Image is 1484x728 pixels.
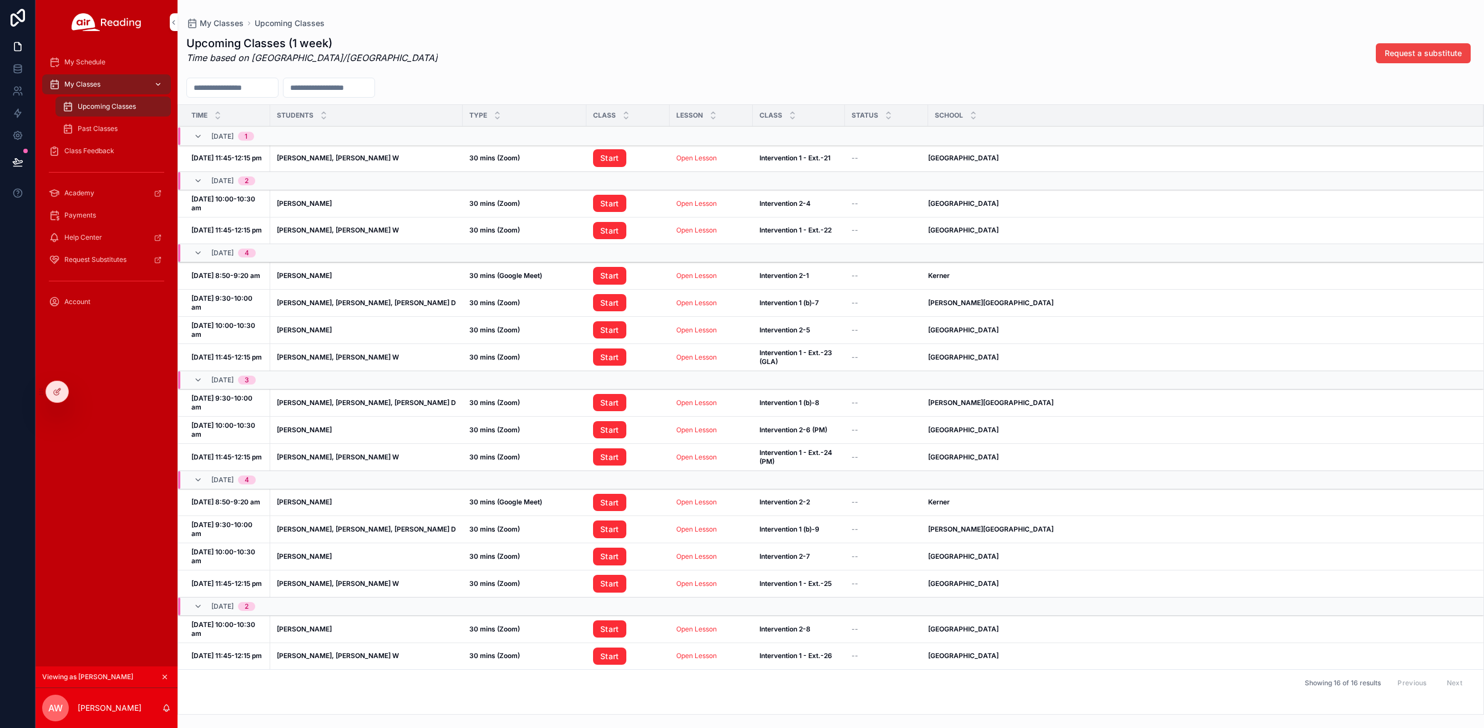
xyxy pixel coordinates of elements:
span: Past Classes [78,124,118,133]
strong: [PERSON_NAME] [277,625,332,633]
a: [PERSON_NAME] [277,625,456,634]
a: Start [593,321,663,339]
strong: [DATE] 9:30-10:00 am [191,520,254,538]
strong: 30 mins (Zoom) [469,353,520,361]
a: 30 mins (Zoom) [469,552,580,561]
a: [GEOGRAPHIC_DATA] [928,579,1470,588]
a: Open Lesson [676,154,717,162]
a: [DATE] 11:45-12:15 pm [191,226,264,235]
a: Open Lesson [676,651,746,660]
strong: [PERSON_NAME], [PERSON_NAME] W [277,226,399,234]
a: Intervention 1 - Ext.-26 [759,651,838,660]
a: [GEOGRAPHIC_DATA] [928,426,1470,434]
a: Intervention 1 (b)-8 [759,398,838,407]
a: [DATE] 11:45-12:15 pm [191,154,264,163]
strong: 30 mins (Zoom) [469,398,520,407]
a: Intervention 2-2 [759,498,838,507]
a: [DATE] 10:00-10:30 am [191,321,264,339]
a: Request Substitutes [42,250,171,270]
a: Start [593,348,663,366]
a: Intervention 1 - Ext.-25 [759,579,838,588]
a: Start [593,575,626,593]
strong: [GEOGRAPHIC_DATA] [928,154,999,162]
a: -- [852,398,921,407]
strong: [DATE] 10:00-10:30 am [191,548,257,565]
a: Start [593,548,663,565]
a: Upcoming Classes [55,97,171,117]
a: -- [852,651,921,660]
span: Request a substitute [1385,48,1462,59]
a: -- [852,453,921,462]
span: -- [852,271,858,280]
a: Payments [42,205,171,225]
a: 30 mins (Zoom) [469,154,580,163]
strong: 30 mins (Zoom) [469,326,520,334]
a: Start [593,448,626,466]
strong: Intervention 2-8 [759,625,811,633]
a: Open Lesson [676,625,717,633]
span: [DATE] [211,249,234,257]
span: -- [852,498,858,507]
a: [DATE] 8:50-9:20 am [191,271,264,280]
span: My Classes [200,18,244,29]
span: -- [852,625,858,634]
a: -- [852,271,921,280]
span: -- [852,398,858,407]
span: Academy [64,189,94,198]
span: Payments [64,211,96,220]
a: Start [593,648,663,665]
a: Start [593,222,626,240]
a: Open Lesson [676,525,746,534]
strong: [GEOGRAPHIC_DATA] [928,226,999,234]
span: Time [191,111,207,120]
a: [PERSON_NAME], [PERSON_NAME], [PERSON_NAME] D [277,398,456,407]
a: Intervention 1 (b)-7 [759,299,838,307]
span: [DATE] [211,176,234,185]
a: Class Feedback [42,141,171,161]
strong: [DATE] 8:50-9:20 am [191,498,260,506]
strong: [DATE] 9:30-10:00 am [191,294,254,311]
strong: [DATE] 11:45-12:15 pm [191,651,262,660]
span: Status [852,111,878,120]
span: -- [852,199,858,208]
a: 30 mins (Zoom) [469,453,580,462]
strong: 30 mins (Google Meet) [469,498,542,506]
strong: Intervention 1 (b)-8 [759,398,819,407]
span: School [935,111,963,120]
a: Open Lesson [676,498,746,507]
a: Start [593,149,626,167]
strong: Intervention 1 (b)-9 [759,525,819,533]
span: Account [64,297,90,306]
a: Start [593,222,663,240]
strong: 30 mins (Zoom) [469,625,520,633]
a: Start [593,448,663,466]
a: Open Lesson [676,552,746,561]
a: [DATE] 8:50-9:20 am [191,498,264,507]
strong: [PERSON_NAME] [277,199,332,208]
h1: Upcoming Classes (1 week) [186,36,438,51]
a: Intervention 2-7 [759,552,838,561]
a: Upcoming Classes [255,18,325,29]
a: [PERSON_NAME][GEOGRAPHIC_DATA] [928,299,1470,307]
a: [DATE] 10:00-10:30 am [191,421,264,439]
a: Start [593,294,663,312]
strong: Intervention 2-7 [759,552,810,560]
a: Open Lesson [676,426,746,434]
span: [DATE] [211,132,234,141]
strong: 30 mins (Zoom) [469,154,520,162]
strong: 30 mins (Zoom) [469,453,520,461]
a: [PERSON_NAME][GEOGRAPHIC_DATA] [928,525,1470,534]
a: Intervention 1 - Ext.-22 [759,226,838,235]
a: [PERSON_NAME] [277,426,456,434]
strong: [PERSON_NAME], [PERSON_NAME] W [277,453,399,461]
strong: [DATE] 8:50-9:20 am [191,271,260,280]
strong: Intervention 1 - Ext.-24 (PM) [759,448,834,466]
a: 30 mins (Zoom) [469,525,580,534]
a: [DATE] 11:45-12:15 pm [191,651,264,660]
a: Open Lesson [676,552,717,560]
strong: Kerner [928,498,950,506]
span: -- [852,552,858,561]
strong: Intervention 2-4 [759,199,811,208]
a: [GEOGRAPHIC_DATA] [928,226,1470,235]
a: [GEOGRAPHIC_DATA] [928,154,1470,163]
